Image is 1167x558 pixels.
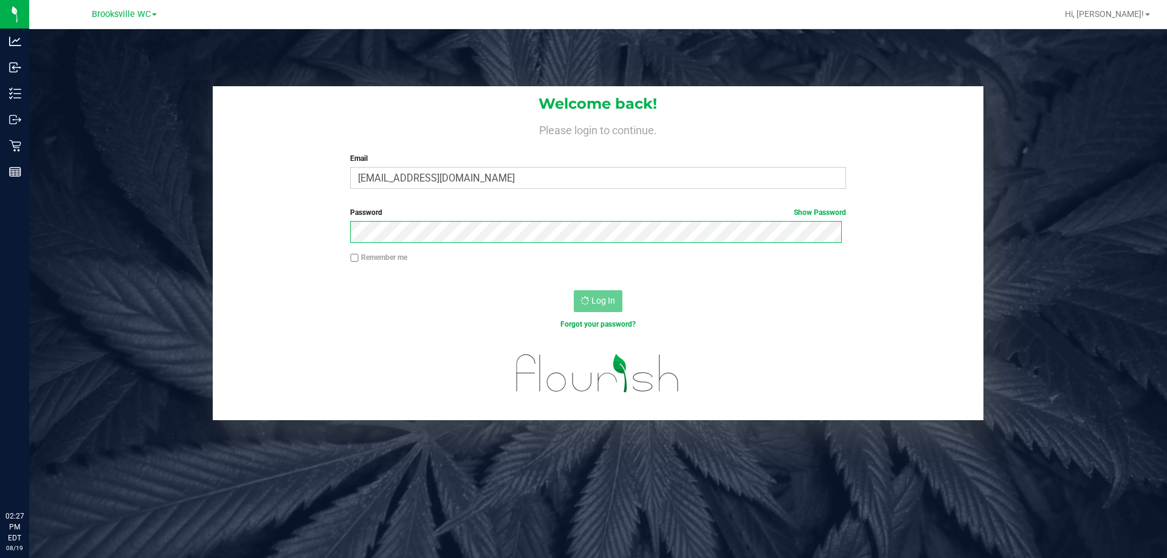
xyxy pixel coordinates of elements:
[213,121,983,136] h4: Please login to continue.
[9,87,21,100] inline-svg: Inventory
[1065,9,1144,19] span: Hi, [PERSON_NAME]!
[9,61,21,73] inline-svg: Inbound
[350,208,382,217] span: Password
[560,320,636,328] a: Forgot your password?
[92,9,151,19] span: Brooksville WC
[501,342,694,404] img: flourish_logo.svg
[213,96,983,112] h1: Welcome back!
[5,543,24,553] p: 08/19
[9,114,21,126] inline-svg: Outbound
[794,208,846,217] a: Show Password
[350,252,407,263] label: Remember me
[350,254,359,262] input: Remember me
[9,35,21,47] inline-svg: Analytics
[9,166,21,178] inline-svg: Reports
[574,290,622,312] button: Log In
[9,140,21,152] inline-svg: Retail
[591,296,615,305] span: Log In
[5,511,24,543] p: 02:27 PM EDT
[350,153,845,164] label: Email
